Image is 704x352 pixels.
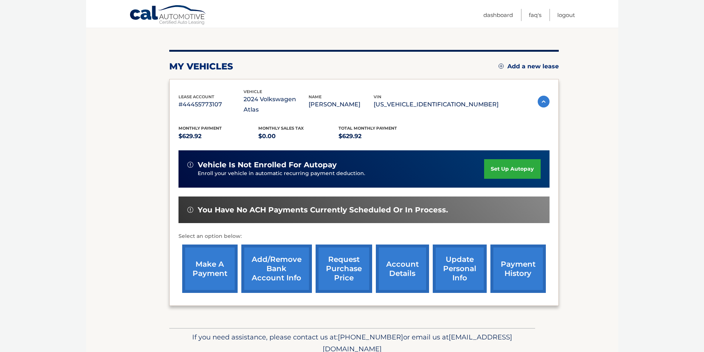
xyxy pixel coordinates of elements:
[483,9,513,21] a: Dashboard
[433,245,487,293] a: update personal info
[187,162,193,168] img: alert-white.svg
[198,160,337,170] span: vehicle is not enrolled for autopay
[178,232,550,241] p: Select an option below:
[374,99,499,110] p: [US_VEHICLE_IDENTIFICATION_NUMBER]
[339,131,419,141] p: $629.92
[339,126,397,131] span: Total Monthly Payment
[258,126,304,131] span: Monthly sales Tax
[178,131,259,141] p: $629.92
[198,170,484,178] p: Enroll your vehicle in automatic recurring payment deduction.
[241,245,312,293] a: Add/Remove bank account info
[338,333,403,341] span: [PHONE_NUMBER]
[309,94,322,99] span: name
[309,99,374,110] p: [PERSON_NAME]
[316,245,372,293] a: request purchase price
[244,94,309,115] p: 2024 Volkswagen Atlas
[178,99,244,110] p: #44455773107
[129,5,207,26] a: Cal Automotive
[198,205,448,215] span: You have no ACH payments currently scheduled or in process.
[374,94,381,99] span: vin
[499,63,559,70] a: Add a new lease
[178,94,214,99] span: lease account
[484,159,540,179] a: set up autopay
[538,96,550,107] img: accordion-active.svg
[557,9,575,21] a: Logout
[376,245,429,293] a: account details
[490,245,546,293] a: payment history
[499,64,504,69] img: add.svg
[529,9,541,21] a: FAQ's
[178,126,222,131] span: Monthly Payment
[244,89,262,94] span: vehicle
[169,61,233,72] h2: my vehicles
[182,245,238,293] a: make a payment
[187,207,193,213] img: alert-white.svg
[258,131,339,141] p: $0.00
